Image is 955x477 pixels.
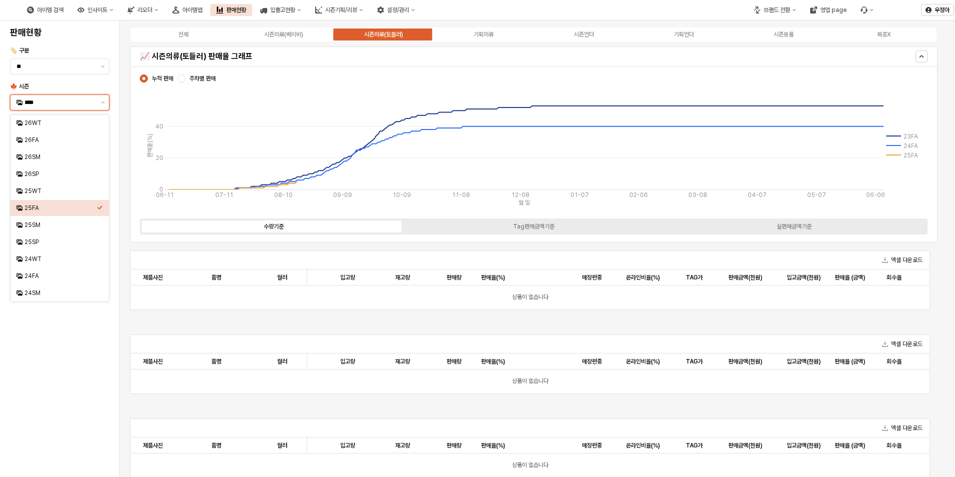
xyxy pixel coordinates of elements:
[686,441,703,449] span: TAG가
[24,187,97,195] div: 25WT
[340,273,355,281] span: 입고량
[24,255,97,263] div: 24WT
[728,273,762,281] span: 판매금액(천원)
[728,357,762,365] span: 판매금액(천원)
[834,30,934,39] label: 복종X
[143,441,163,449] span: 제품사진
[211,441,221,449] span: 품명
[447,357,462,365] span: 판매량
[97,95,109,110] button: 제안 사항 표시
[71,4,119,16] div: 인사이트
[387,6,409,13] div: 설정/관리
[309,4,369,16] div: 시즌기획/리뷰
[777,223,812,230] div: 실판매금액기준
[24,204,97,212] div: 25FA
[582,357,602,365] span: 매장편중
[574,31,594,38] div: 시즌언더
[325,6,357,13] div: 시즌기획/리뷰
[481,357,505,365] span: 판매율(%)
[835,273,865,281] span: 판매율 (금액)
[21,4,69,16] div: 아이템 검색
[887,273,902,281] span: 회수율
[686,357,703,365] span: TAG가
[787,441,821,449] span: 입고금액(천원)
[189,74,216,82] span: 주차별 판매
[820,6,847,13] div: 영업 page
[226,6,246,13] div: 판매현황
[24,289,97,297] div: 24SM
[233,30,333,39] label: 시즌의류(베이비)
[887,441,902,449] span: 회수율
[774,31,794,38] div: 시즌용품
[664,222,924,231] label: 실판매금액기준
[87,6,107,13] div: 인사이트
[447,441,462,449] span: 판매량
[916,50,928,62] button: Hide
[787,273,821,281] span: 입고금액(천원)
[626,441,660,449] span: 온라인비율(%)
[182,6,202,13] div: 아이템맵
[878,254,927,266] button: 엑셀 다운로드
[364,31,403,38] div: 시즌의류(토들러)
[211,273,221,281] span: 품명
[340,357,355,365] span: 입고량
[264,223,284,230] div: 수량기준
[152,74,173,82] span: 누적 판매
[835,357,865,365] span: 판매율 (금액)
[178,31,188,38] div: 전체
[878,338,927,350] button: 엑셀 다운로드
[120,20,955,477] main: App Frame
[787,357,821,365] span: 입고금액(천원)
[140,51,729,61] h5: 📈 시즌의류(토들러) 판매율 그래프
[877,31,891,38] div: 복종X
[626,357,660,365] span: 온라인비율(%)
[10,47,29,54] span: 🏷️ 구분
[210,4,252,16] div: 판매현황
[674,31,694,38] div: 기획언더
[130,369,930,393] div: 상품이 없습니다
[734,30,834,39] label: 시즌용품
[211,357,221,365] span: 품명
[143,222,404,231] label: 수량기준
[395,441,410,449] span: 재고량
[371,4,421,16] div: 설정/관리
[748,4,802,16] div: 브랜드 전환
[97,59,109,74] button: 제안 사항 표시
[133,30,233,39] label: 전체
[24,136,97,144] div: 26FA
[404,222,664,231] label: Tag판매금액기준
[764,6,790,13] div: 브랜드 전환
[835,441,865,449] span: 판매율 (금액)
[24,153,97,161] div: 26SM
[254,4,307,16] div: 입출고현황
[728,441,762,449] span: 판매금액(천원)
[804,4,853,16] div: 영업 page
[24,221,97,229] div: 25SM
[37,6,63,13] div: 아이템 검색
[121,4,164,16] div: 리오더
[481,441,505,449] span: 판매율(%)
[626,273,660,281] span: 온라인비율(%)
[582,441,602,449] span: 매장편중
[10,27,109,37] h4: 판매현황
[137,6,152,13] div: 리오더
[24,238,97,246] div: 25SP
[634,30,734,39] label: 기획언더
[277,441,287,449] span: 컬러
[143,357,163,365] span: 제품사진
[24,170,97,178] div: 26SP
[270,6,295,13] div: 입출고현황
[334,30,434,39] label: 시즌의류(토들러)
[264,31,303,38] div: 시즌의류(베이비)
[481,273,505,281] span: 판매율(%)
[395,357,410,365] span: 재고량
[10,83,29,90] span: 🍁 시즌
[166,4,208,16] div: 아이템맵
[513,223,554,230] div: Tag판매금액기준
[887,357,902,365] span: 회수율
[534,30,634,39] label: 시즌언더
[686,273,703,281] span: TAG가
[340,441,355,449] span: 입고량
[24,272,97,280] div: 24FA
[582,273,602,281] span: 매장편중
